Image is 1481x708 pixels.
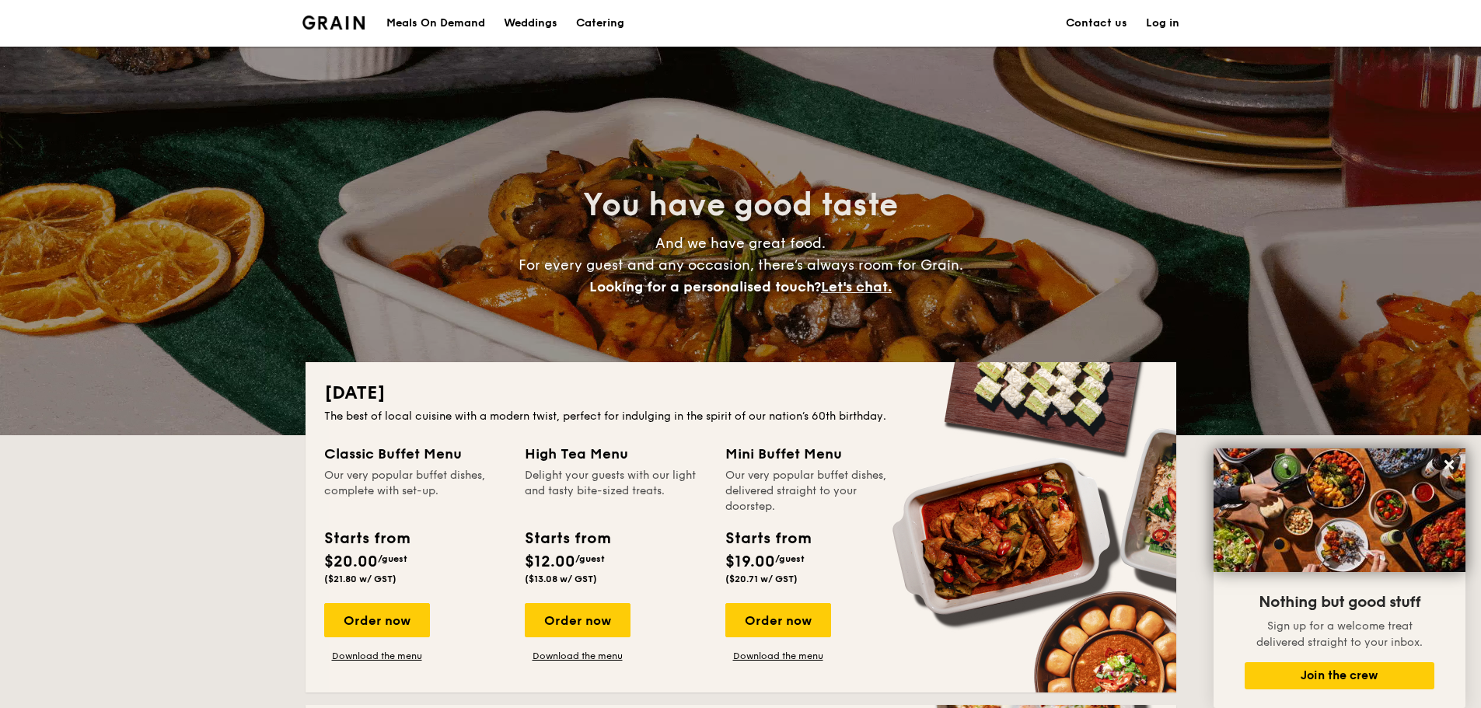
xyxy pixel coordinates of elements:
div: Order now [525,603,630,637]
div: Starts from [725,527,810,550]
span: Let's chat. [821,278,892,295]
span: Sign up for a welcome treat delivered straight to your inbox. [1256,619,1423,649]
div: Our very popular buffet dishes, complete with set-up. [324,468,506,514]
div: Our very popular buffet dishes, delivered straight to your doorstep. [725,468,907,514]
a: Download the menu [525,650,630,662]
button: Join the crew [1245,662,1434,689]
img: DSC07876-Edit02-Large.jpeg [1214,448,1465,572]
div: Order now [324,603,430,637]
div: Starts from [324,527,409,550]
span: ($13.08 w/ GST) [525,574,597,584]
img: Grain [302,16,365,30]
div: The best of local cuisine with a modern twist, perfect for indulging in the spirit of our nation’... [324,409,1158,424]
a: Download the menu [725,650,831,662]
div: Delight your guests with our light and tasty bite-sized treats. [525,468,707,514]
span: /guest [775,553,805,564]
span: ($20.71 w/ GST) [725,574,798,584]
span: $20.00 [324,553,378,571]
div: Classic Buffet Menu [324,443,506,465]
span: /guest [575,553,605,564]
span: And we have great food. For every guest and any occasion, there’s always room for Grain. [519,235,963,295]
span: Nothing but good stuff [1259,593,1420,612]
div: Mini Buffet Menu [725,443,907,465]
span: $19.00 [725,553,775,571]
a: Logotype [302,16,365,30]
div: High Tea Menu [525,443,707,465]
span: Looking for a personalised touch? [589,278,821,295]
div: Order now [725,603,831,637]
button: Close [1437,452,1462,477]
h2: [DATE] [324,381,1158,406]
span: $12.00 [525,553,575,571]
span: /guest [378,553,407,564]
span: You have good taste [583,187,898,224]
span: ($21.80 w/ GST) [324,574,396,584]
a: Download the menu [324,650,430,662]
div: Starts from [525,527,610,550]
